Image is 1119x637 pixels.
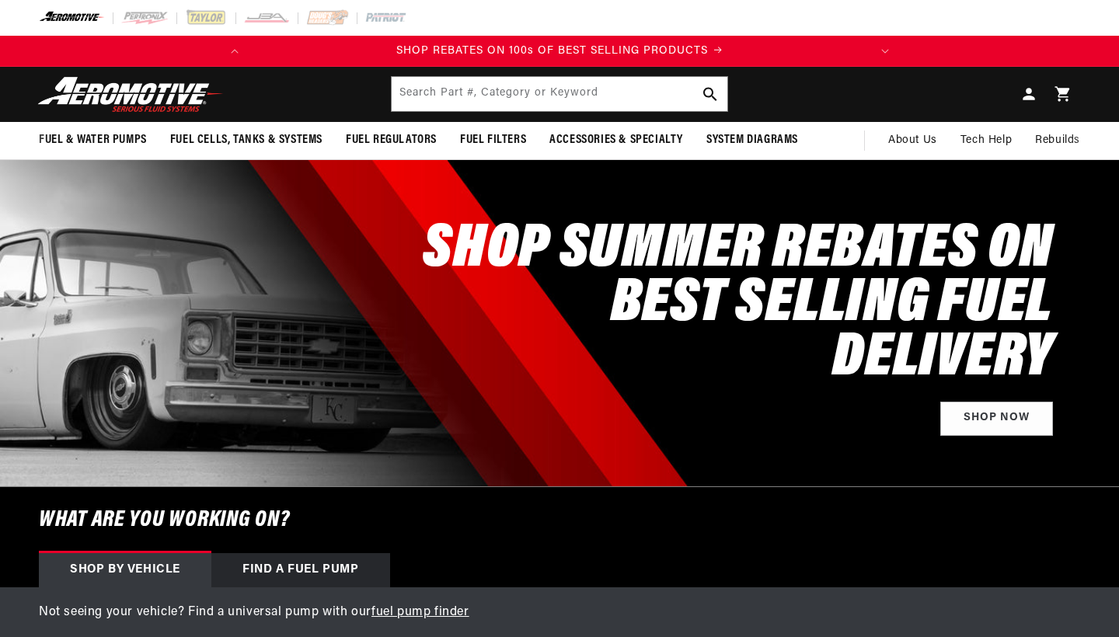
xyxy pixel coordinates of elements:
span: Fuel Regulators [346,132,437,148]
span: Fuel & Water Pumps [39,132,147,148]
summary: Fuel Regulators [334,122,448,158]
span: Rebuilds [1035,132,1080,149]
a: Shop Now [940,402,1053,437]
button: Translation missing: en.sections.announcements.previous_announcement [219,36,250,67]
summary: Fuel & Water Pumps [27,122,159,158]
p: Not seeing your vehicle? Find a universal pump with our [39,603,1080,623]
input: Search Part #, Category or Keyword [392,77,727,111]
button: Translation missing: en.sections.announcements.next_announcement [870,36,901,67]
summary: Tech Help [949,122,1023,159]
img: Aeromotive [33,76,228,113]
summary: System Diagrams [695,122,810,158]
div: Announcement [250,43,870,60]
a: fuel pump finder [371,606,469,618]
span: Accessories & Specialty [549,132,683,148]
span: Tech Help [960,132,1012,149]
summary: Fuel Cells, Tanks & Systems [159,122,334,158]
span: Fuel Cells, Tanks & Systems [170,132,322,148]
span: About Us [888,134,937,146]
div: Find a Fuel Pump [211,553,390,587]
summary: Accessories & Specialty [538,122,695,158]
h2: SHOP SUMMER REBATES ON BEST SELLING FUEL DELIVERY [389,223,1053,386]
span: Fuel Filters [460,132,526,148]
a: About Us [877,122,949,159]
div: Shop by vehicle [39,553,211,587]
summary: Fuel Filters [448,122,538,158]
div: 1 of 2 [250,43,870,60]
a: SHOP REBATES ON 100s OF BEST SELLING PRODUCTS [250,43,870,60]
span: SHOP REBATES ON 100s OF BEST SELLING PRODUCTS [396,45,708,57]
button: Search Part #, Category or Keyword [693,77,727,111]
summary: Rebuilds [1023,122,1092,159]
span: System Diagrams [706,132,798,148]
